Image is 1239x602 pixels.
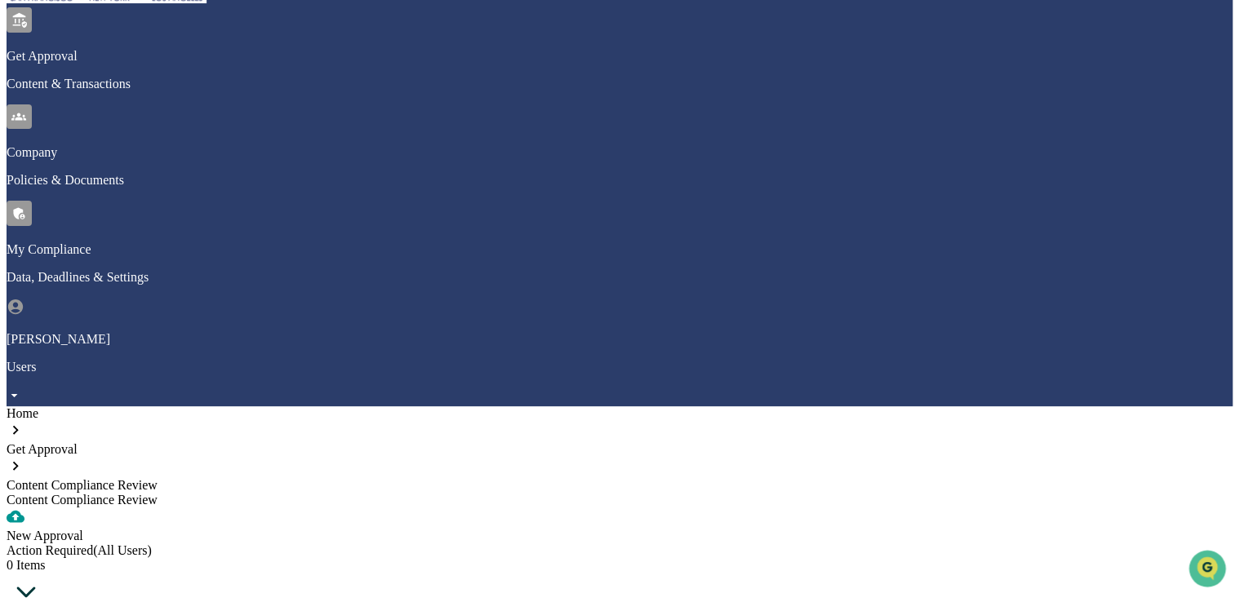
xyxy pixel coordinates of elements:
[56,141,213,154] div: We're offline, we'll be back soon
[112,199,209,228] a: 🗄️Attestations
[7,543,1232,558] div: Action Required
[7,270,1232,285] p: Data, Deadlines & Settings
[7,529,1232,543] div: New Approval
[10,199,112,228] a: 🖐️Preclearance
[10,230,109,259] a: 🔎Data Lookup
[16,238,29,251] div: 🔎
[278,130,297,149] button: Start new chat
[7,332,1232,347] p: [PERSON_NAME]
[16,34,297,60] p: How can we help?
[7,406,1232,421] div: Home
[7,77,1232,91] p: Content & Transactions
[7,360,1232,374] p: Users
[33,237,103,253] span: Data Lookup
[16,207,29,220] div: 🖐️
[7,478,1232,493] div: Content Compliance Review
[16,125,46,154] img: 1746055101610-c473b297-6a78-478c-a979-82029cc54cd1
[56,125,268,141] div: Start new chat
[7,493,1232,507] div: Content Compliance Review
[7,242,1232,257] p: My Compliance
[7,145,1232,160] p: Company
[7,442,1232,457] div: Get Approval
[162,277,198,289] span: Pylon
[1187,548,1231,592] iframe: Open customer support
[93,543,152,557] span: (All Users)
[7,49,1232,64] p: Get Approval
[115,276,198,289] a: Powered byPylon
[33,206,105,222] span: Preclearance
[118,207,131,220] div: 🗄️
[7,173,1232,188] p: Policies & Documents
[7,558,1232,573] div: 0 Items
[135,206,202,222] span: Attestations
